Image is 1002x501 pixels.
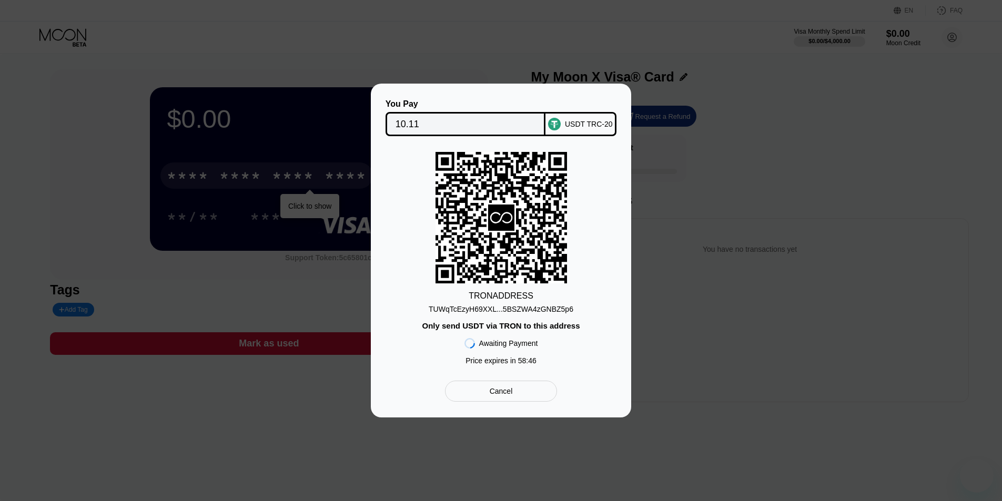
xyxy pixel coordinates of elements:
div: Cancel [445,381,557,402]
div: You Pay [386,99,546,109]
div: USDT TRC-20 [565,120,613,128]
div: Price expires in [465,356,537,365]
div: You PayUSDT TRC-20 [387,99,615,136]
span: 58 : 46 [518,356,537,365]
div: TUWqTcEzyH69XXL...5BSZWA4zGNBZ5p6 [429,301,573,313]
div: TRON ADDRESS [469,291,533,301]
div: Only send USDT via TRON to this address [422,321,580,330]
div: TUWqTcEzyH69XXL...5BSZWA4zGNBZ5p6 [429,305,573,313]
iframe: Button to launch messaging window [960,459,994,493]
div: Awaiting Payment [479,339,538,347]
div: Cancel [490,386,513,396]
